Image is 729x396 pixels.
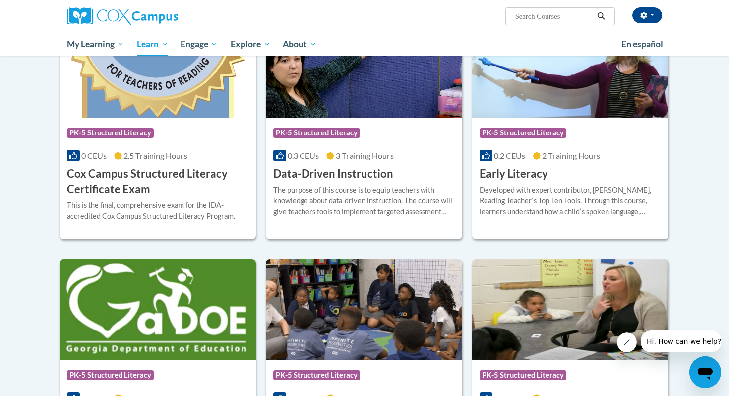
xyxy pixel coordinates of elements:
[472,17,668,239] a: Course LogoPK-5 Structured Literacy0.2 CEUs2 Training Hours Early LiteracyDeveloped with expert c...
[67,7,255,25] a: Cox Campus
[123,151,187,160] span: 2.5 Training Hours
[480,128,566,138] span: PK-5 Structured Literacy
[67,7,178,25] img: Cox Campus
[621,39,663,49] span: En español
[641,330,721,352] iframe: Message from company
[67,200,248,222] div: This is the final, comprehensive exam for the IDA-accredited Cox Campus Structured Literacy Program.
[480,185,661,217] div: Developed with expert contributor, [PERSON_NAME], Reading Teacherʹs Top Ten Tools. Through this c...
[224,33,277,56] a: Explore
[273,370,360,380] span: PK-5 Structured Literacy
[67,38,124,50] span: My Learning
[61,33,130,56] a: My Learning
[266,17,462,118] img: Course Logo
[632,7,662,23] button: Account Settings
[480,166,548,182] h3: Early Literacy
[52,33,677,56] div: Main menu
[137,38,168,50] span: Learn
[231,38,270,50] span: Explore
[277,33,323,56] a: About
[472,17,668,118] img: Course Logo
[494,151,525,160] span: 0.2 CEUs
[283,38,316,50] span: About
[288,151,319,160] span: 0.3 CEUs
[181,38,218,50] span: Engage
[472,259,668,360] img: Course Logo
[266,259,462,360] img: Course Logo
[594,10,608,22] button: Search
[67,128,154,138] span: PK-5 Structured Literacy
[60,17,256,118] img: Course Logo
[81,151,107,160] span: 0 CEUs
[273,128,360,138] span: PK-5 Structured Literacy
[336,151,394,160] span: 3 Training Hours
[67,166,248,197] h3: Cox Campus Structured Literacy Certificate Exam
[689,356,721,388] iframe: Button to launch messaging window
[130,33,175,56] a: Learn
[60,259,256,360] img: Course Logo
[615,34,669,55] a: En español
[617,332,637,352] iframe: Close message
[542,151,600,160] span: 2 Training Hours
[266,17,462,239] a: Course LogoPK-5 Structured Literacy0.3 CEUs3 Training Hours Data-Driven InstructionThe purpose of...
[273,185,455,217] div: The purpose of this course is to equip teachers with knowledge about data-driven instruction. The...
[514,10,594,22] input: Search Courses
[67,370,154,380] span: PK-5 Structured Literacy
[273,166,393,182] h3: Data-Driven Instruction
[480,370,566,380] span: PK-5 Structured Literacy
[174,33,224,56] a: Engage
[60,17,256,239] a: Course LogoPK-5 Structured Literacy0 CEUs2.5 Training Hours Cox Campus Structured Literacy Certif...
